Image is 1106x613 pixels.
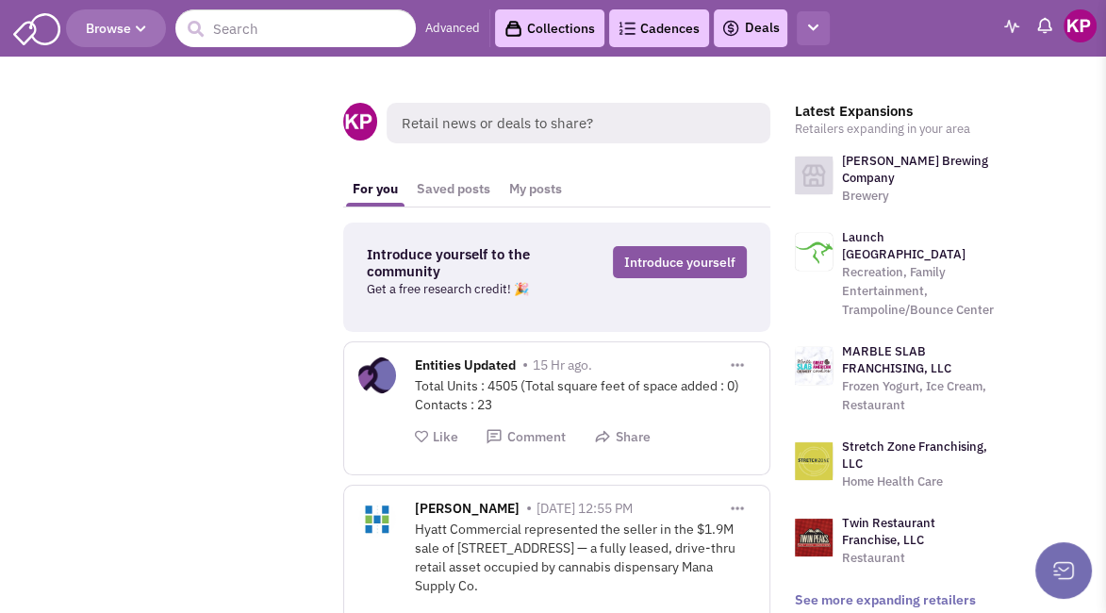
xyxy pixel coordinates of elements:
[842,187,997,206] p: Brewery
[415,428,458,446] button: Like
[86,20,146,37] span: Browse
[387,103,770,143] span: Retail news or deals to share?
[795,442,833,480] img: logo
[795,103,997,120] h3: Latest Expansions
[842,472,997,491] p: Home Health Care
[842,377,997,415] p: Frozen Yogurt, Ice Cream, Restaurant
[367,246,578,280] h3: Introduce yourself to the community
[842,439,987,472] a: Stretch Zone Franchising, LLC
[407,172,500,207] a: Saved posts
[842,549,997,568] p: Restaurant
[415,376,755,414] div: Total Units : 4505 (Total square feet of space added : 0) Contacts : 23
[1064,9,1097,42] img: Keypoint Partners
[594,428,651,446] button: Share
[842,515,935,548] a: Twin Restaurant Franchise, LLC
[842,263,997,320] p: Recreation, Family Entertainment, Trampoline/Bounce Center
[13,9,60,45] img: SmartAdmin
[486,428,566,446] button: Comment
[415,356,516,378] span: Entities Updated
[500,172,571,207] a: My posts
[175,9,416,47] input: Search
[613,246,747,278] a: Introduce yourself
[533,356,592,373] span: 15 Hr ago.
[425,20,480,38] a: Advanced
[795,519,833,556] img: logo
[795,120,997,139] p: Retailers expanding in your area
[842,343,951,376] a: MARBLE SLAB FRANCHISING, LLC
[721,17,780,40] a: Deals
[66,9,166,47] button: Browse
[842,229,966,262] a: Launch [GEOGRAPHIC_DATA]
[415,500,520,522] span: [PERSON_NAME]
[433,428,458,445] span: Like
[343,172,407,207] a: For you
[795,157,833,194] img: logo
[504,20,522,38] img: icon-collection-lavender-black.svg
[842,153,988,186] a: [PERSON_NAME] Brewing Company
[795,347,833,385] img: logo
[721,17,740,40] img: icon-deals.svg
[619,22,636,35] img: Cadences_logo.png
[795,591,976,608] a: See more expanding retailers
[609,9,709,47] a: Cadences
[495,9,604,47] a: Collections
[367,280,578,299] p: Get a free research credit! 🎉
[795,233,833,271] img: logo
[536,500,633,517] span: [DATE] 12:55 PM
